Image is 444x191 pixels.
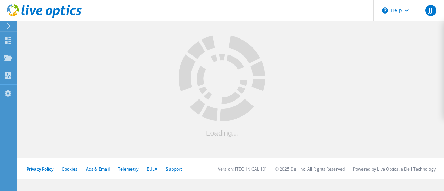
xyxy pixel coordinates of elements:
[118,166,138,172] a: Telemetry
[218,166,267,172] li: Version: [TECHNICAL_ID]
[275,166,345,172] li: © 2025 Dell Inc. All Rights Reserved
[147,166,157,172] a: EULA
[166,166,182,172] a: Support
[179,129,265,136] div: Loading...
[7,15,82,19] a: Live Optics Dashboard
[429,8,432,13] span: JJ
[62,166,78,172] a: Cookies
[27,166,53,172] a: Privacy Policy
[382,7,388,14] svg: \n
[353,166,436,172] li: Powered by Live Optics, a Dell Technology
[86,166,110,172] a: Ads & Email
